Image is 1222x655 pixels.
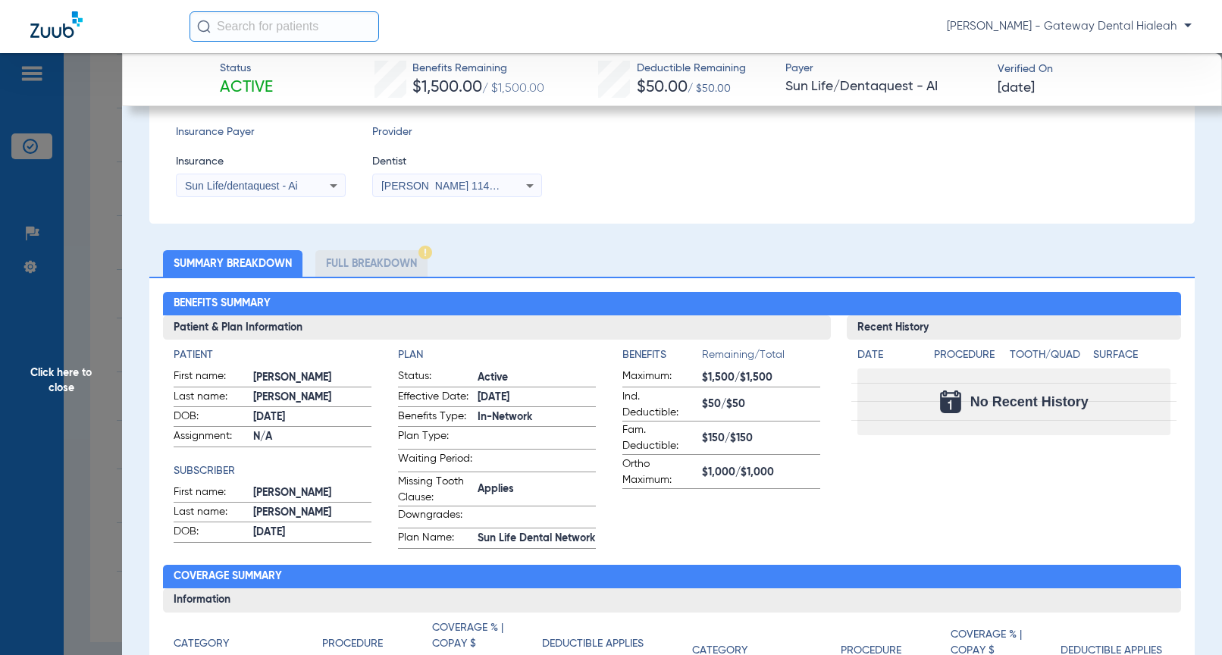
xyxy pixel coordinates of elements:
span: First name: [174,484,248,503]
img: Hazard [418,246,432,259]
span: Ortho Maximum: [622,456,697,488]
h4: Patient [174,347,371,363]
span: Insurance [176,154,346,170]
h4: Procedure [934,347,1004,363]
span: [PERSON_NAME] - Gateway Dental Hialeah [947,19,1192,34]
span: $50.00 [637,80,688,96]
span: Active [478,370,596,386]
span: Last name: [174,504,248,522]
span: Deductible Remaining [637,61,746,77]
span: Last name: [174,389,248,407]
span: Applies [478,481,596,497]
span: $1,000/$1,000 [702,465,820,481]
span: [PERSON_NAME] [253,370,371,386]
span: N/A [253,429,371,445]
span: [DATE] [478,390,596,406]
span: $150/$150 [702,431,820,447]
span: Sun Life Dental Network [478,531,596,547]
span: Status [220,61,273,77]
span: [DATE] [998,79,1035,98]
h3: Information [163,588,1181,613]
span: Missing Tooth Clause: [398,474,472,506]
span: Verified On [998,61,1197,77]
span: [PERSON_NAME] 1144249780 [381,180,531,192]
span: Downgrades: [398,507,472,528]
span: Sun Life/dentaquest - Ai [185,180,298,192]
img: Calendar [940,390,961,413]
iframe: Chat Widget [1146,582,1222,655]
span: Remaining/Total [702,347,820,368]
li: Full Breakdown [315,250,428,277]
h4: Deductible Applies [542,636,644,652]
span: $1,500/$1,500 [702,370,820,386]
span: Fam. Deductible: [622,422,697,454]
span: $50/$50 [702,396,820,412]
h3: Patient & Plan Information [163,315,832,340]
h4: Category [174,636,229,652]
span: Benefits Type: [398,409,472,427]
h4: Surface [1093,347,1171,363]
span: Active [220,77,273,99]
h2: Coverage Summary [163,565,1181,589]
h3: Recent History [847,315,1181,340]
h4: Procedure [322,636,383,652]
h4: Tooth/Quad [1010,347,1088,363]
h4: Benefits [622,347,702,363]
span: [PERSON_NAME] [253,485,371,501]
span: Provider [372,124,542,140]
img: Zuub Logo [30,11,83,38]
span: Ind. Deductible: [622,389,697,421]
span: In-Network [478,409,596,425]
span: DOB: [174,409,248,427]
span: Benefits Remaining [412,61,544,77]
input: Search for patients [190,11,379,42]
span: [DATE] [253,525,371,541]
img: Search Icon [197,20,211,33]
span: Effective Date: [398,389,472,407]
span: Plan Type: [398,428,472,449]
span: Plan Name: [398,530,472,548]
app-breakdown-title: Benefits [622,347,702,368]
span: / $50.00 [688,83,731,94]
h4: Coverage % | Copay $ [432,620,534,652]
span: $1,500.00 [412,80,482,96]
span: Waiting Period: [398,451,472,472]
span: [PERSON_NAME] [253,390,371,406]
span: No Recent History [970,394,1089,409]
li: Summary Breakdown [163,250,302,277]
h4: Subscriber [174,463,371,479]
span: Status: [398,368,472,387]
span: Insurance Payer [176,124,346,140]
app-breakdown-title: Tooth/Quad [1010,347,1088,368]
span: Maximum: [622,368,697,387]
span: Dentist [372,154,542,170]
app-breakdown-title: Surface [1093,347,1171,368]
span: Payer [785,61,985,77]
h2: Benefits Summary [163,292,1181,316]
app-breakdown-title: Procedure [934,347,1004,368]
span: [PERSON_NAME] [253,505,371,521]
span: First name: [174,368,248,387]
span: Sun Life/Dentaquest - AI [785,77,985,96]
span: DOB: [174,524,248,542]
span: [DATE] [253,409,371,425]
span: Assignment: [174,428,248,447]
h4: Plan [398,347,596,363]
app-breakdown-title: Date [857,347,921,368]
span: / $1,500.00 [482,83,544,95]
h4: Date [857,347,921,363]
